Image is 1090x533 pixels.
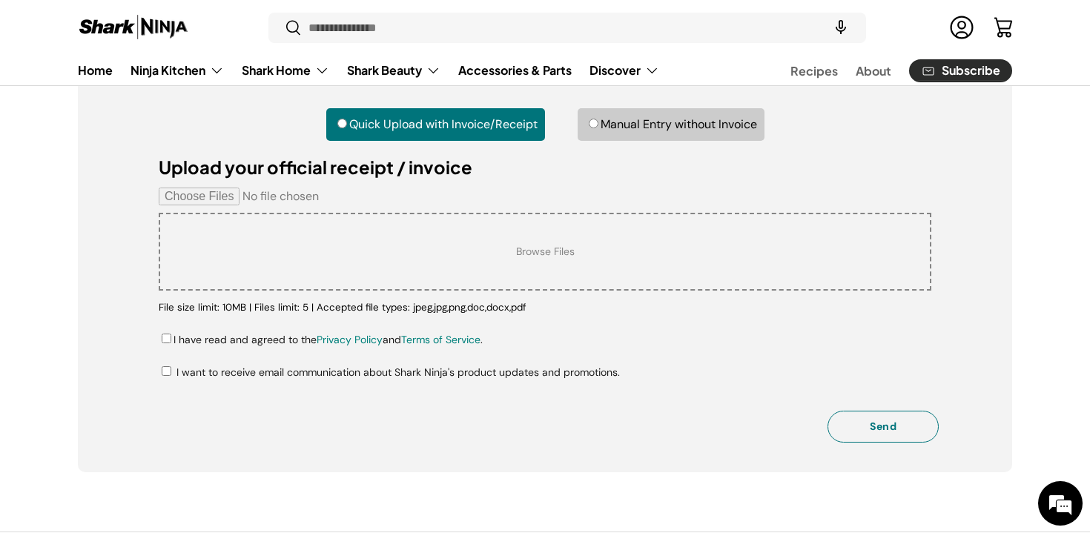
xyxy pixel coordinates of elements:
[162,334,171,343] input: I have read and agreed to thePrivacy PolicyandTerms of Service.
[77,83,249,102] div: Chat with us now
[243,7,279,43] div: Minimize live chat window
[401,333,480,346] a: Terms of Service
[578,108,764,141] label: Manual Entry without Invoice
[86,168,205,317] span: We're online!
[233,56,338,85] summary: Shark Home
[942,65,1000,77] span: Subscribe
[159,301,526,314] small: File size limit: 10MB | Files limit: 5 | Accepted file types: jpeg,jpg,png,doc,docx,pdf
[159,333,483,349] label: I have read and agreed to the and .
[589,119,598,128] input: Manual Entry without Invoice
[338,56,449,85] summary: Shark Beauty
[337,119,347,128] input: Quick Upload with Invoice/Receipt
[78,56,113,85] a: Home
[162,366,171,376] input: I want to receive email communication about Shark Ninja's product updates and promotions.
[755,56,1012,85] nav: Secondary
[78,56,659,85] nav: Primary
[159,365,620,382] label: I want to receive email communication about Shark Ninja's product updates and promotions.
[326,108,545,141] label: Quick Upload with Invoice/Receipt
[122,56,233,85] summary: Ninja Kitchen
[909,59,1012,82] a: Subscribe
[317,333,383,346] a: Privacy Policy
[790,56,838,85] a: Recipes
[458,56,572,85] a: Accessories & Parts
[581,56,668,85] summary: Discover
[856,56,891,85] a: About
[159,213,931,291] label: Browse Files
[7,366,283,418] textarea: Type your message and hit 'Enter'
[828,411,939,443] button: Send
[159,156,931,179] h5: Upload your official receipt / invoice
[817,12,865,44] speech-search-button: Search by voice
[78,13,189,42] img: Shark Ninja Philippines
